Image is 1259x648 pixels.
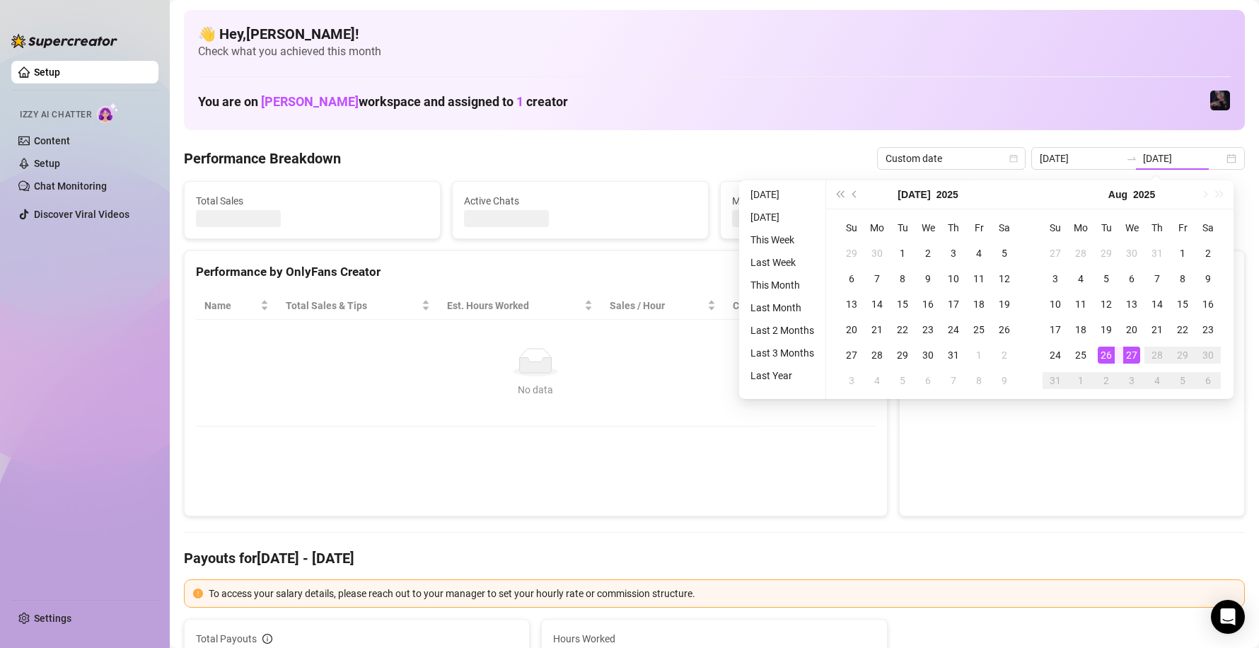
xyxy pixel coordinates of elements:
a: Discover Viral Videos [34,209,129,220]
input: End date [1143,151,1224,166]
span: Active Chats [464,193,697,209]
a: Content [34,135,70,146]
span: Custom date [886,148,1017,169]
span: calendar [1009,154,1018,163]
span: Total Sales [196,193,429,209]
span: Check what you achieved this month [198,44,1231,59]
a: Settings [34,613,71,624]
span: Sales / Hour [610,298,704,313]
th: Name [196,292,277,320]
div: Sales by OnlyFans Creator [911,262,1233,282]
span: info-circle [262,634,272,644]
h4: Payouts for [DATE] - [DATE] [184,548,1245,568]
div: To access your salary details, please reach out to your manager to set your hourly rate or commis... [209,586,1236,601]
span: Chat Conversion [733,298,856,313]
span: Izzy AI Chatter [20,108,91,122]
span: 1 [516,94,523,109]
input: Start date [1040,151,1120,166]
div: Est. Hours Worked [447,298,581,313]
a: Setup [34,158,60,169]
img: logo-BBDzfeDw.svg [11,34,117,48]
th: Sales / Hour [601,292,724,320]
div: Performance by OnlyFans Creator [196,262,876,282]
h4: 👋 Hey, [PERSON_NAME] ! [198,24,1231,44]
div: Open Intercom Messenger [1211,600,1245,634]
span: to [1126,153,1137,164]
span: [PERSON_NAME] [261,94,359,109]
th: Chat Conversion [724,292,876,320]
th: Total Sales & Tips [277,292,439,320]
span: Messages Sent [732,193,965,209]
div: No data [210,382,861,398]
span: Total Payouts [196,631,257,647]
span: exclamation-circle [193,589,203,598]
h4: Performance Breakdown [184,149,341,168]
a: Chat Monitoring [34,180,107,192]
h1: You are on workspace and assigned to creator [198,94,568,110]
a: Setup [34,66,60,78]
span: Name [204,298,257,313]
img: AI Chatter [97,103,119,123]
img: CYBERGIRL [1210,91,1230,110]
span: Hours Worked [553,631,875,647]
span: Total Sales & Tips [286,298,419,313]
span: swap-right [1126,153,1137,164]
